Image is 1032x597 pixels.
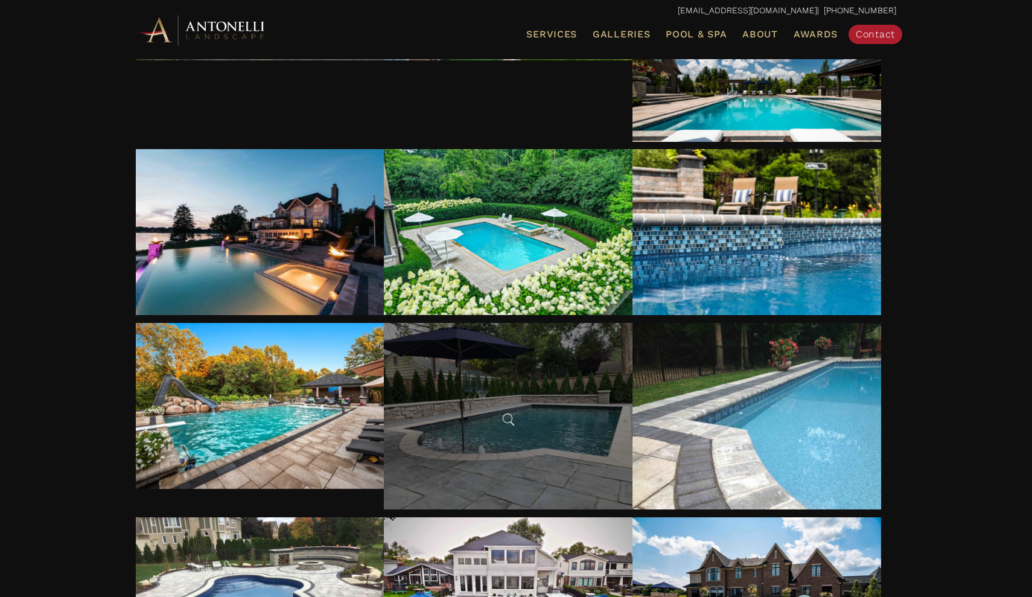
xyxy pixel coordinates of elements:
span: Pool & Spa [666,28,727,40]
span: Galleries [593,28,650,40]
a: Contact [849,25,902,44]
span: Services [526,30,577,39]
a: Pool & Spa [661,27,731,42]
a: Services [521,27,582,42]
span: Awards [794,28,838,40]
span: Contact [856,28,895,40]
p: | [PHONE_NUMBER] [136,3,896,19]
a: [EMAIL_ADDRESS][DOMAIN_NAME] [678,5,817,15]
a: About [737,27,783,42]
img: Antonelli Horizontal Logo [136,13,269,46]
span: About [742,30,778,39]
a: Galleries [588,27,655,42]
a: Awards [789,27,842,42]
